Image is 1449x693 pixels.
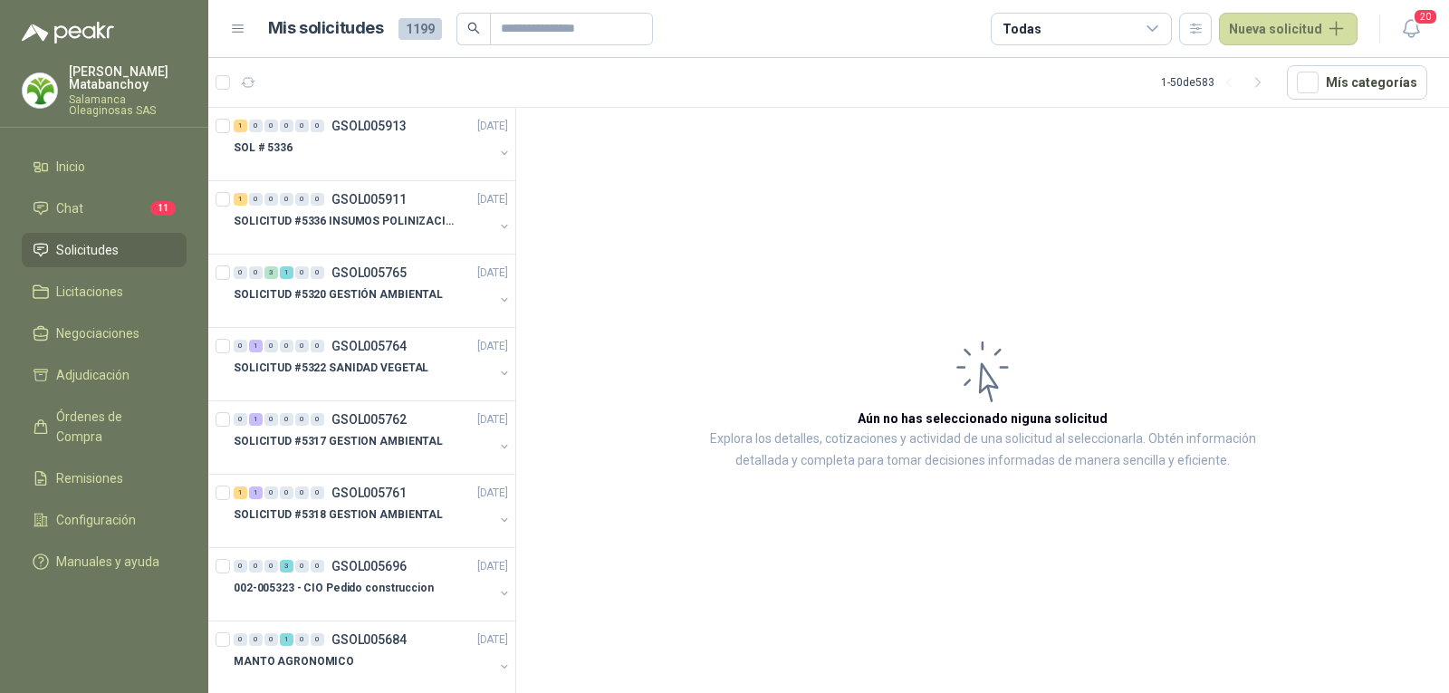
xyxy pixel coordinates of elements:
a: Manuales y ayuda [22,544,187,579]
h1: Mis solicitudes [268,15,384,42]
a: Chat11 [22,191,187,226]
p: [DATE] [477,265,508,282]
div: 0 [295,486,309,499]
div: 0 [295,120,309,132]
button: 20 [1395,13,1427,45]
a: Licitaciones [22,274,187,309]
img: Logo peakr [22,22,114,43]
a: 0 1 0 0 0 0 GSOL005764[DATE] SOLICITUD #5322 SANIDAD VEGETAL [234,335,512,393]
p: SOLICITUD #5318 GESTION AMBIENTAL [234,506,443,524]
div: 0 [295,193,309,206]
div: 0 [249,266,263,279]
div: 0 [264,486,278,499]
span: 20 [1413,8,1438,25]
div: 0 [264,633,278,646]
p: [DATE] [477,411,508,428]
button: Mís categorías [1287,65,1427,100]
div: 0 [264,193,278,206]
p: [DATE] [477,338,508,355]
div: 1 [249,340,263,352]
a: Remisiones [22,461,187,496]
div: 0 [280,193,293,206]
a: Solicitudes [22,233,187,267]
p: GSOL005765 [331,266,407,279]
span: 11 [150,201,176,216]
p: MANTO AGRONOMICO [234,653,354,670]
div: 0 [280,120,293,132]
a: 0 0 0 1 0 0 GSOL005684[DATE] MANTO AGRONOMICO [234,629,512,687]
a: Negociaciones [22,316,187,351]
span: 1199 [398,18,442,40]
p: SOLICITUD #5322 SANIDAD VEGETAL [234,360,428,377]
p: GSOL005911 [331,193,407,206]
div: 0 [234,633,247,646]
div: 0 [249,120,263,132]
span: Licitaciones [56,282,123,302]
p: [DATE] [477,558,508,575]
p: [DATE] [477,191,508,208]
div: 1 - 50 de 583 [1161,68,1272,97]
div: 1 [234,486,247,499]
div: 0 [249,560,263,573]
p: SOLICITUD #5320 GESTIÓN AMBIENTAL [234,286,443,303]
p: GSOL005764 [331,340,407,352]
div: 0 [311,266,324,279]
div: 0 [280,413,293,426]
div: 0 [295,413,309,426]
p: GSOL005696 [331,560,407,573]
p: SOL # 5336 [234,140,293,157]
a: Inicio [22,149,187,184]
span: Manuales y ayuda [56,552,159,572]
div: 0 [234,560,247,573]
div: 0 [264,560,278,573]
div: 0 [295,340,309,352]
div: 0 [234,340,247,352]
div: 0 [311,560,324,573]
h3: Aún no has seleccionado niguna solicitud [858,409,1108,428]
span: Configuración [56,510,136,530]
p: SOLICITUD #5317 GESTION AMBIENTAL [234,433,443,450]
div: 0 [311,486,324,499]
span: Inicio [56,157,85,177]
img: Company Logo [23,73,57,108]
p: Salamanca Oleaginosas SAS [69,94,187,116]
div: 0 [264,120,278,132]
a: 0 0 0 3 0 0 GSOL005696[DATE] 002-005323 - CIO Pedido construccion [234,555,512,613]
span: Solicitudes [56,240,119,260]
p: GSOL005762 [331,413,407,426]
div: 0 [311,193,324,206]
span: Adjudicación [56,365,130,385]
div: 1 [249,486,263,499]
div: 0 [311,633,324,646]
span: Chat [56,198,83,218]
a: 1 1 0 0 0 0 GSOL005761[DATE] SOLICITUD #5318 GESTION AMBIENTAL [234,482,512,540]
p: SOLICITUD #5336 INSUMOS POLINIZACIÓN [234,213,459,230]
p: [DATE] [477,118,508,135]
span: Remisiones [56,468,123,488]
div: 0 [234,413,247,426]
div: Todas [1003,19,1041,39]
button: Nueva solicitud [1219,13,1358,45]
div: 1 [234,193,247,206]
a: Órdenes de Compra [22,399,187,454]
div: 0 [295,560,309,573]
span: search [467,22,480,34]
div: 0 [311,340,324,352]
div: 0 [311,413,324,426]
a: 1 0 0 0 0 0 GSOL005911[DATE] SOLICITUD #5336 INSUMOS POLINIZACIÓN [234,188,512,246]
a: 0 0 3 1 0 0 GSOL005765[DATE] SOLICITUD #5320 GESTIÓN AMBIENTAL [234,262,512,320]
span: Órdenes de Compra [56,407,169,447]
p: GSOL005761 [331,486,407,499]
span: Negociaciones [56,323,139,343]
div: 1 [234,120,247,132]
p: 002-005323 - CIO Pedido construccion [234,580,434,597]
div: 0 [295,266,309,279]
div: 0 [249,633,263,646]
div: 1 [280,633,293,646]
div: 0 [234,266,247,279]
div: 1 [249,413,263,426]
div: 3 [280,560,293,573]
div: 0 [295,633,309,646]
div: 0 [311,120,324,132]
p: [DATE] [477,631,508,649]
